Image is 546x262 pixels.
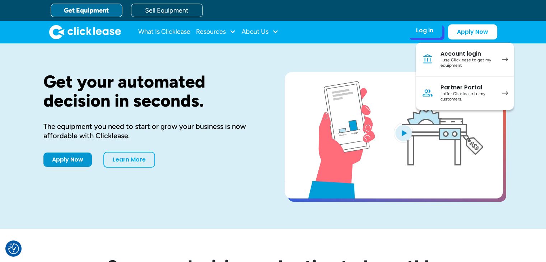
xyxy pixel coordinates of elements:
a: Apply Now [43,153,92,167]
a: Partner PortalI offer Clicklease to my customers. [416,76,514,110]
img: arrow [502,91,508,95]
a: Sell Equipment [131,4,203,17]
a: home [49,25,121,39]
div: I use Clicklease to get my equipment [440,57,495,69]
a: What Is Clicklease [138,25,190,39]
a: open lightbox [285,72,503,198]
a: Apply Now [448,24,497,39]
img: arrow [502,57,508,61]
div: The equipment you need to start or grow your business is now affordable with Clicklease. [43,122,262,140]
div: Account login [440,50,495,57]
div: I offer Clicklease to my customers. [440,91,495,102]
div: About Us [242,25,279,39]
img: Revisit consent button [8,243,19,254]
a: Learn More [103,152,155,168]
div: Partner Portal [440,84,495,91]
button: Consent Preferences [8,243,19,254]
img: Bank icon [422,53,433,65]
img: Blue play button logo on a light blue circular background [394,123,413,143]
div: Log In [416,27,433,34]
img: Person icon [422,87,433,99]
img: Clicklease logo [49,25,121,39]
a: Account loginI use Clicklease to get my equipment [416,43,514,76]
nav: Log In [416,43,514,110]
h1: Get your automated decision in seconds. [43,72,262,110]
a: Get Equipment [51,4,122,17]
div: Resources [196,25,236,39]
